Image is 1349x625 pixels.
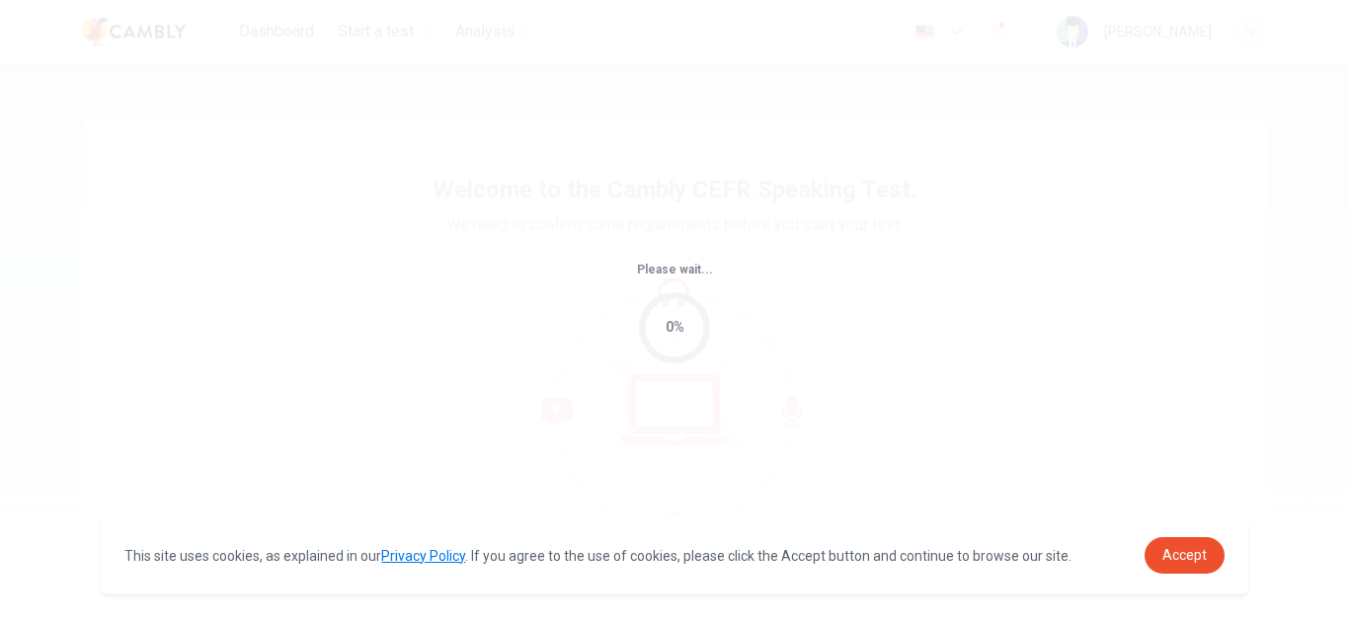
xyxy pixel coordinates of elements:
[1145,537,1225,574] a: dismiss cookie message
[666,316,684,339] div: 0%
[101,517,1247,593] div: cookieconsent
[637,263,713,276] span: Please wait...
[381,548,465,564] a: Privacy Policy
[1162,547,1207,563] span: Accept
[124,548,1071,564] span: This site uses cookies, as explained in our . If you agree to the use of cookies, please click th...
